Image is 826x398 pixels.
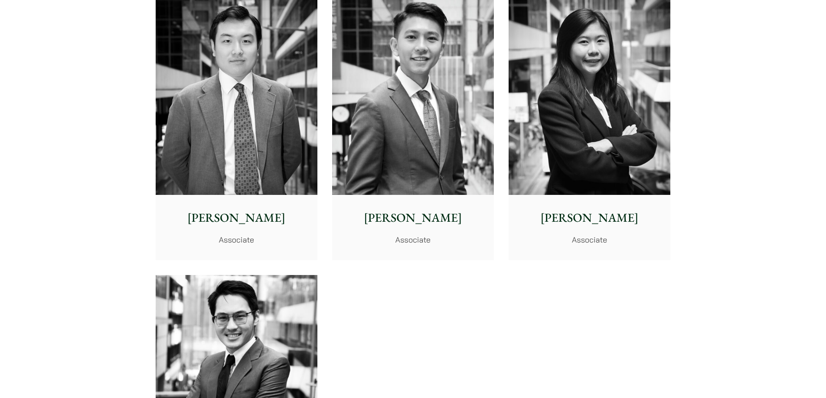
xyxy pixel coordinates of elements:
[163,234,310,246] p: Associate
[163,209,310,227] p: [PERSON_NAME]
[339,234,487,246] p: Associate
[516,209,663,227] p: [PERSON_NAME]
[339,209,487,227] p: [PERSON_NAME]
[516,234,663,246] p: Associate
